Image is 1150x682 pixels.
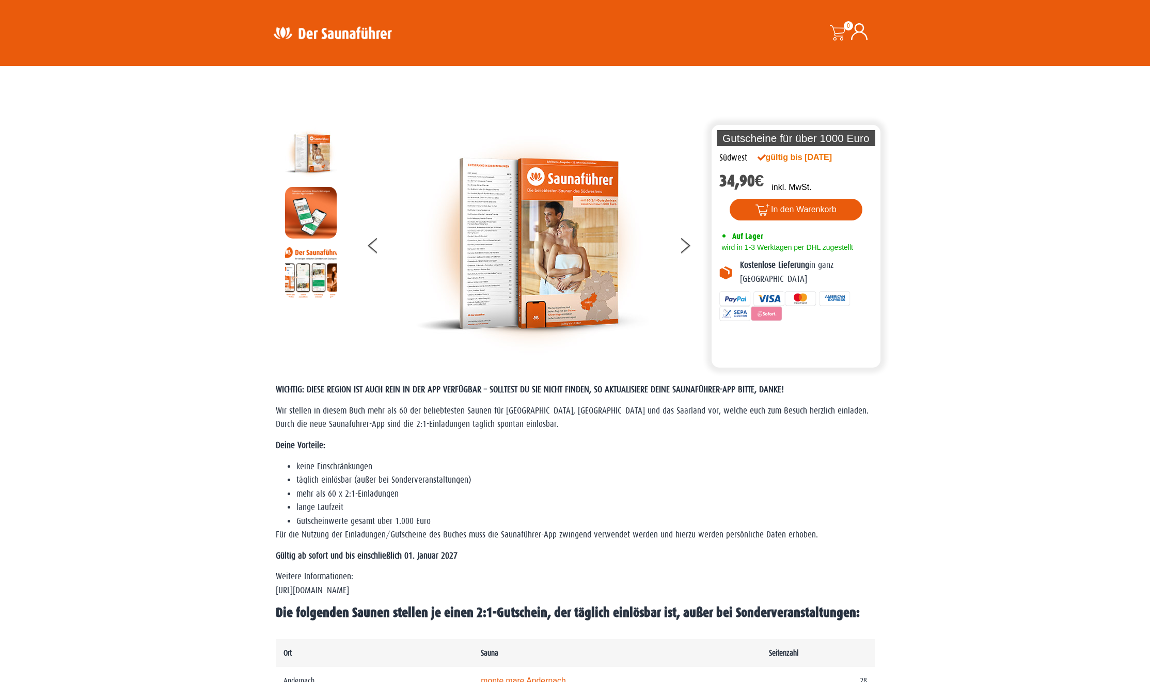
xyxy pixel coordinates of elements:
span: € [755,171,764,191]
img: der-saunafuehrer-2025-suedwest [416,128,649,360]
p: inkl. MwSt. [771,181,811,194]
span: Die folgenden Saunen stellen je einen 2:1-Gutschein, der täglich einlösbar ist, außer bei Sonderv... [276,605,860,620]
div: gültig bis [DATE] [758,151,855,164]
p: Weitere Informationen: [URL][DOMAIN_NAME] [276,570,875,597]
span: 0 [844,21,853,30]
span: wird in 1-3 Werktagen per DHL zugestellt [719,243,853,251]
div: Südwest [719,151,747,165]
li: lange Laufzeit [296,501,875,514]
strong: Gültig ab sofort und bis einschließlich 01. Januar 2027 [276,551,458,561]
span: WICHTIG: DIESE REGION IST AUCH REIN IN DER APP VERFÜGBAR – SOLLTEST DU SIE NICHT FINDEN, SO AKTUA... [276,385,784,394]
strong: Sauna [481,648,498,657]
li: keine Einschränkungen [296,460,875,473]
img: Anleitung7tn [285,246,337,298]
img: der-saunafuehrer-2025-suedwest [285,128,337,179]
p: in ganz [GEOGRAPHIC_DATA] [740,259,873,286]
span: Auf Lager [732,231,763,241]
strong: Deine Vorteile: [276,440,325,450]
strong: Ort [283,648,292,657]
button: In den Warenkorb [730,199,862,220]
span: Wir stellen in diesem Buch mehr als 60 der beliebtesten Saunen für [GEOGRAPHIC_DATA], [GEOGRAPHIC... [276,406,869,429]
p: Für die Nutzung der Einladungen/Gutscheine des Buches muss die Saunaführer-App zwingend verwendet... [276,528,875,542]
img: MOCKUP-iPhone_regional [285,187,337,239]
li: Gutscheinwerte gesamt über 1.000 Euro [296,515,875,528]
b: Kostenlose Lieferung [740,260,809,270]
p: Gutscheine für über 1000 Euro [717,130,876,146]
strong: Seitenzahl [769,648,798,657]
li: mehr als 60 x 2:1-Einladungen [296,487,875,501]
li: täglich einlösbar (außer bei Sonderveranstaltungen) [296,473,875,487]
bdi: 34,90 [719,171,764,191]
